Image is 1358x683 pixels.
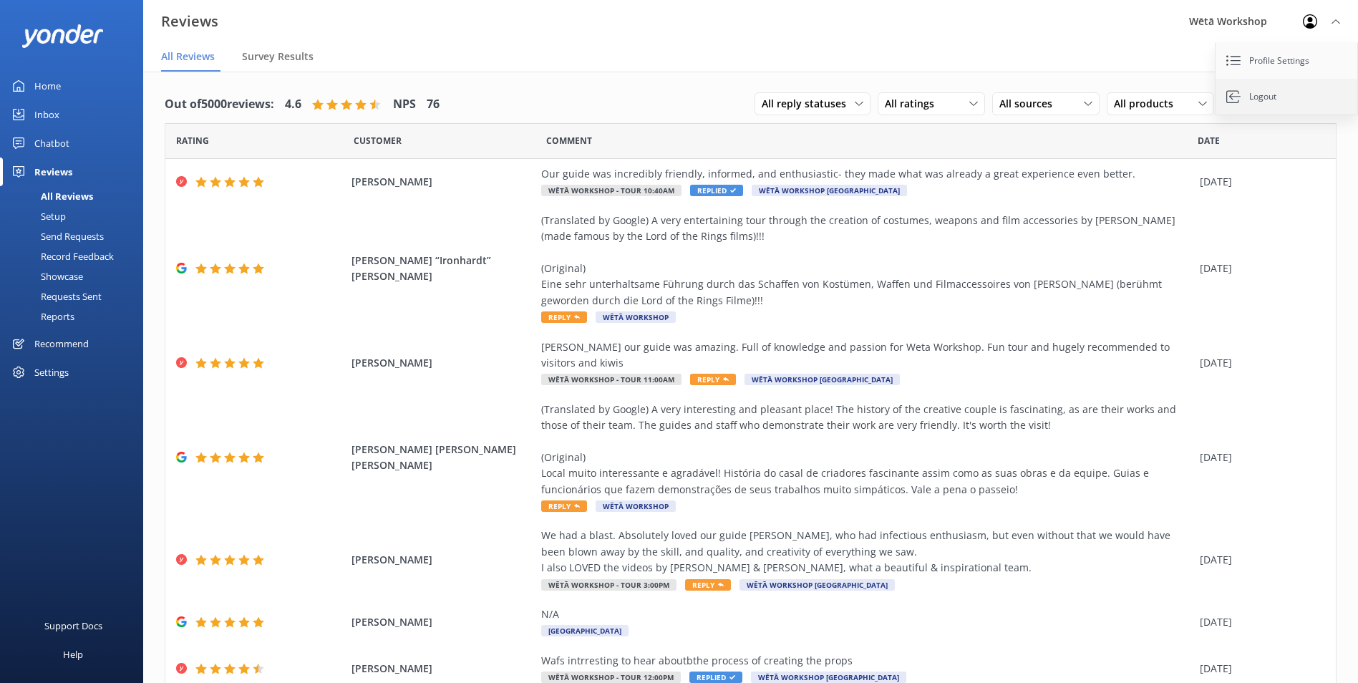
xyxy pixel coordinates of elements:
a: All Reviews [9,186,143,206]
div: [DATE] [1200,355,1318,371]
span: Wētā Workshop [GEOGRAPHIC_DATA] [752,185,907,196]
span: Survey Results [242,49,314,64]
span: All sources [999,96,1061,112]
a: Record Feedback [9,246,143,266]
span: Wētā Workshop - Tour 11:00am [541,374,682,385]
div: Reviews [34,158,72,186]
div: Support Docs [44,611,102,640]
a: Requests Sent [9,286,143,306]
a: Setup [9,206,143,226]
span: [PERSON_NAME] [PERSON_NAME] [PERSON_NAME] [351,442,534,474]
div: [DATE] [1200,614,1318,630]
a: Send Requests [9,226,143,246]
div: Chatbot [34,129,69,158]
span: Date [176,134,209,147]
span: Wētā Workshop [GEOGRAPHIC_DATA] [739,579,895,591]
span: All products [1114,96,1182,112]
div: (Translated by Google) A very entertaining tour through the creation of costumes, weapons and fil... [541,213,1193,309]
div: (Translated by Google) A very interesting and pleasant place! The history of the creative couple ... [541,402,1193,498]
div: [DATE] [1200,174,1318,190]
span: Question [546,134,592,147]
span: Reply [685,579,731,591]
div: Showcase [9,266,83,286]
h4: NPS [393,95,416,114]
div: Settings [34,358,69,387]
div: Recommend [34,329,89,358]
div: Our guide was incredibly friendly, informed, and enthusiastic- they made what was already a great... [541,166,1193,182]
div: Send Requests [9,226,104,246]
div: Help [63,640,83,669]
span: Replied [689,672,742,683]
span: Date [1198,134,1220,147]
div: [DATE] [1200,552,1318,568]
div: We had a blast. Absolutely loved our guide [PERSON_NAME], who had infectious enthusiasm, but even... [541,528,1193,576]
span: Wētā Workshop - Tour 3:00pm [541,579,676,591]
div: Home [34,72,61,100]
span: [GEOGRAPHIC_DATA] [541,625,629,636]
span: All ratings [885,96,943,112]
a: Reports [9,306,143,326]
div: [DATE] [1200,261,1318,276]
div: [DATE] [1200,450,1318,465]
div: Inbox [34,100,59,129]
span: All reply statuses [762,96,855,112]
div: [DATE] [1200,661,1318,677]
div: Wafs intrresting to hear aboutbthe process of creating the props [541,653,1193,669]
span: Wētā Workshop - Tour 10:40am [541,185,682,196]
span: [PERSON_NAME] “Ironhardt” [PERSON_NAME] [351,253,534,285]
div: Record Feedback [9,246,114,266]
span: Date [354,134,402,147]
a: Showcase [9,266,143,286]
span: [PERSON_NAME] [351,552,534,568]
span: Reply [690,374,736,385]
div: Reports [9,306,74,326]
img: yonder-white-logo.png [21,24,104,48]
div: [PERSON_NAME] our guide was amazing. Full of knowledge and passion for Weta Workshop. Fun tour an... [541,339,1193,372]
span: All Reviews [161,49,215,64]
span: Wētā Workshop - Tour 12:00pm [541,672,681,683]
span: [PERSON_NAME] [351,614,534,630]
span: Reply [541,500,587,512]
span: [PERSON_NAME] [351,174,534,190]
h4: 4.6 [285,95,301,114]
h4: Out of 5000 reviews: [165,95,274,114]
h4: 76 [427,95,440,114]
span: Wētā Workshop [GEOGRAPHIC_DATA] [745,374,900,385]
div: All Reviews [9,186,93,206]
h3: Reviews [161,10,218,33]
div: N/A [541,606,1193,622]
span: Replied [690,185,743,196]
div: Requests Sent [9,286,102,306]
span: Wētā Workshop [596,311,676,323]
span: Wētā Workshop [596,500,676,512]
span: [PERSON_NAME] [351,661,534,677]
div: Setup [9,206,66,226]
span: Reply [541,311,587,323]
span: [PERSON_NAME] [351,355,534,371]
span: Wētā Workshop [GEOGRAPHIC_DATA] [751,672,906,683]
